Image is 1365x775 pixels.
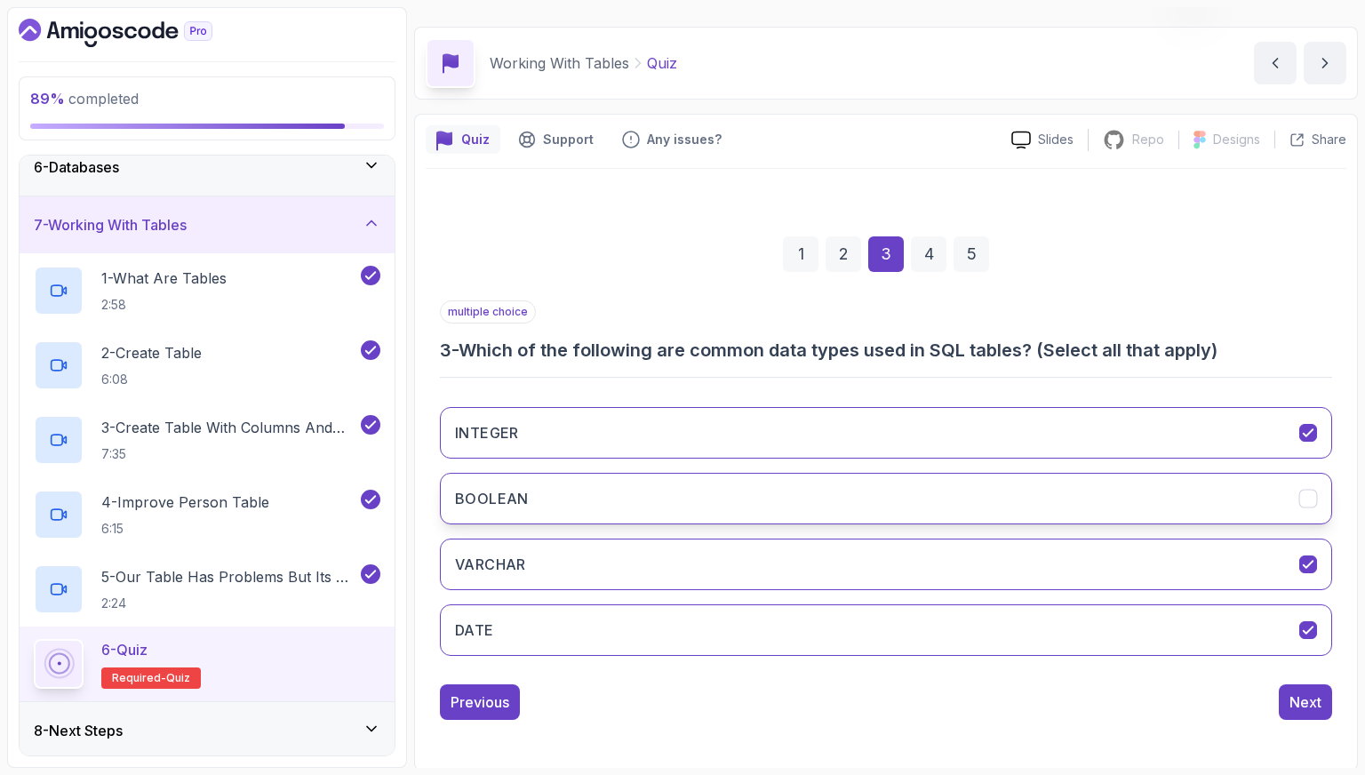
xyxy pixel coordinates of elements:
span: Required- [112,671,166,685]
div: 1 [783,236,818,272]
h3: BOOLEAN [455,488,529,509]
div: 5 [954,236,989,272]
p: 1 - What Are Tables [101,268,227,289]
div: 2 [826,236,861,272]
h3: 6 - Databases [34,156,119,178]
button: 4-Improve Person Table6:15 [34,490,380,539]
button: Share [1274,131,1346,148]
p: Any issues? [647,131,722,148]
button: 7-Working With Tables [20,196,395,253]
p: multiple choice [440,300,536,324]
p: Repo [1132,131,1164,148]
button: Previous [440,684,520,720]
a: Dashboard [19,19,253,47]
button: previous content [1254,42,1297,84]
p: 2 - Create Table [101,342,202,364]
div: Previous [451,691,509,713]
button: Support button [507,125,604,154]
button: DATE [440,604,1332,656]
p: 5 - Our Table Has Problems But Its Ok For Now [101,566,357,587]
p: 6:15 [101,520,269,538]
p: Slides [1038,131,1074,148]
p: Quiz [647,52,677,74]
h3: DATE [455,619,494,641]
p: Designs [1213,131,1260,148]
p: Share [1312,131,1346,148]
button: 3-Create Table With Columns And Datatypes7:35 [34,415,380,465]
div: Next [1289,691,1321,713]
h3: VARCHAR [455,554,526,575]
div: 3 [868,236,904,272]
h3: 7 - Working With Tables [34,214,187,236]
p: 6 - Quiz [101,639,148,660]
p: 2:58 [101,296,227,314]
p: 7:35 [101,445,357,463]
a: Slides [997,131,1088,149]
button: 2-Create Table6:08 [34,340,380,390]
button: 6-Databases [20,139,395,196]
button: 1-What Are Tables2:58 [34,266,380,316]
p: Support [543,131,594,148]
p: 3 - Create Table With Columns And Datatypes [101,417,357,438]
p: 6:08 [101,371,202,388]
button: 5-Our Table Has Problems But Its Ok For Now2:24 [34,564,380,614]
p: 4 - Improve Person Table [101,491,269,513]
span: quiz [166,671,190,685]
button: quiz button [426,125,500,154]
button: VARCHAR [440,539,1332,590]
button: 6-QuizRequired-quiz [34,639,380,689]
div: 4 [911,236,946,272]
button: next content [1304,42,1346,84]
button: 8-Next Steps [20,702,395,759]
button: Next [1279,684,1332,720]
p: Working With Tables [490,52,629,74]
p: 2:24 [101,595,357,612]
span: completed [30,90,139,108]
button: INTEGER [440,407,1332,459]
span: 89 % [30,90,65,108]
h3: 8 - Next Steps [34,720,123,741]
h3: INTEGER [455,422,519,443]
h3: 3 - Which of the following are common data types used in SQL tables? (Select all that apply) [440,338,1332,363]
button: BOOLEAN [440,473,1332,524]
p: Quiz [461,131,490,148]
button: Feedback button [611,125,732,154]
